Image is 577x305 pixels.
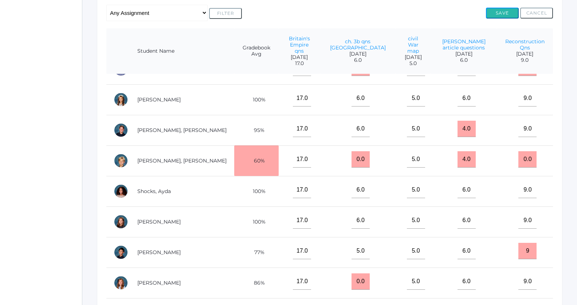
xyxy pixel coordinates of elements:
th: Gradebook Avg [234,28,279,74]
span: 6.0 [327,57,388,63]
a: Reconstruction Qns [505,38,545,51]
button: Cancel [520,8,553,19]
span: 17.0 [286,60,313,67]
a: [PERSON_NAME], [PERSON_NAME] [137,157,227,164]
td: 95% [234,115,279,145]
div: Matteo Soratorio [114,245,128,260]
a: ch. 3b qns [GEOGRAPHIC_DATA] [330,38,386,51]
span: [DATE] [403,54,423,60]
th: Student Name [130,28,234,74]
span: [DATE] [438,51,490,57]
div: Arielle White [114,276,128,290]
td: 86% [234,268,279,298]
a: civil War map [407,35,419,54]
td: 60% [234,145,279,176]
td: 77% [234,237,279,268]
td: 100% [234,84,279,115]
a: [PERSON_NAME], [PERSON_NAME] [137,127,227,133]
a: [PERSON_NAME] [137,96,181,103]
a: Britain's Empire qns [289,35,310,54]
a: [PERSON_NAME] [137,218,181,225]
a: [PERSON_NAME] article questions [442,38,486,51]
a: [PERSON_NAME] [137,280,181,286]
span: 6.0 [438,57,490,63]
button: Save [486,8,519,19]
div: Levi Sergey [114,153,128,168]
a: Shocks, Ayda [137,188,171,194]
td: 100% [234,206,279,237]
a: [PERSON_NAME] [137,249,181,256]
td: 100% [234,176,279,206]
button: Filter [209,8,242,19]
span: 5.0 [403,60,423,67]
div: Ayla Smith [114,214,128,229]
span: [DATE] [327,51,388,57]
div: Ryder Roberts [114,123,128,137]
span: [DATE] [286,54,313,60]
span: 9.0 [504,57,546,63]
div: Reagan Reynolds [114,92,128,107]
div: Ayda Shocks [114,184,128,198]
span: [DATE] [504,51,546,57]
